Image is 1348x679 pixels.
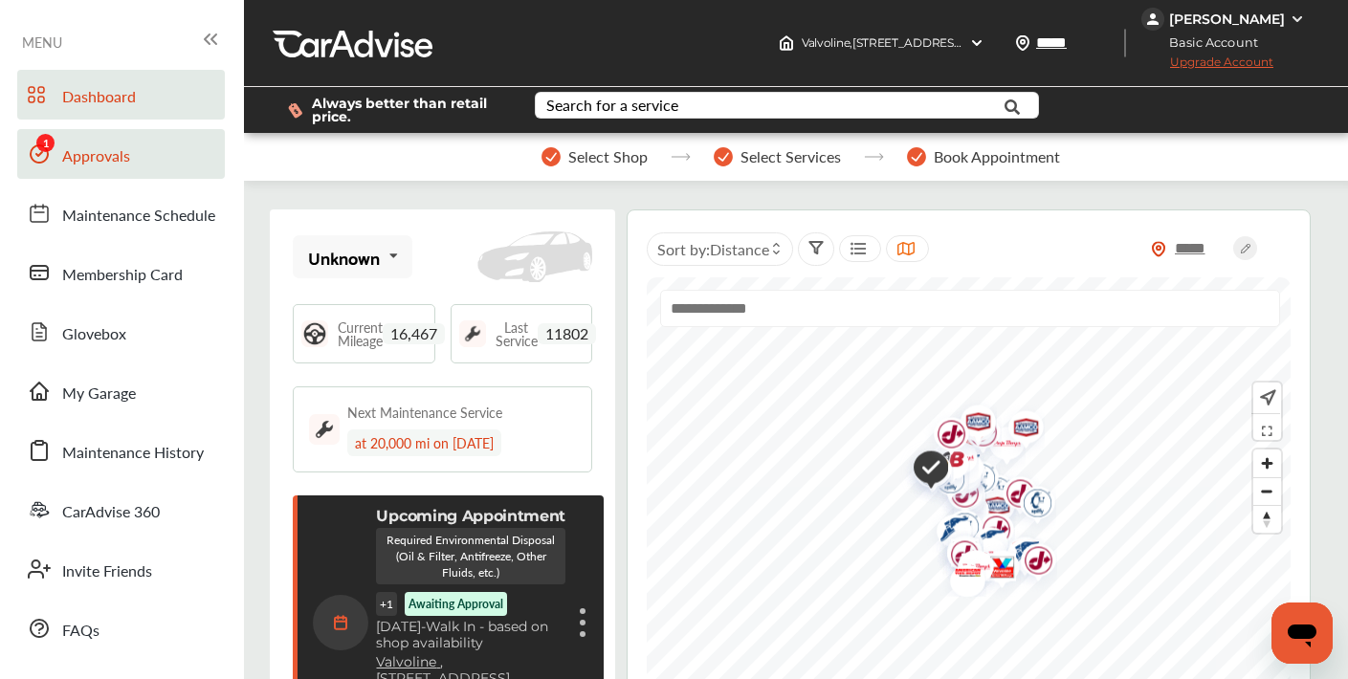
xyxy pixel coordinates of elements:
span: Maintenance History [62,441,204,466]
span: Always better than retail price. [312,97,504,123]
span: Book Appointment [934,148,1060,165]
div: Map marker [919,436,967,488]
div: Map marker [902,443,950,493]
img: stepper-arrow.e24c07c6.svg [671,153,691,161]
span: Current Mileage [338,320,383,347]
span: MENU [22,34,62,50]
img: location_vector_orange.38f05af8.svg [1151,241,1166,257]
img: logo-pepboys.png [944,540,995,601]
p: Upcoming Appointment [376,507,565,525]
p: Awaiting Approval [409,596,503,612]
div: Map marker [922,504,970,560]
span: Upgrade Account [1141,55,1273,78]
div: Map marker [933,526,981,586]
p: Required Environmental Disposal (Oil & Filter, Antifreeze, Other Fluids, etc.) [376,528,565,584]
img: jVpblrzwTbfkPYzPPzSLxeg0AAAAASUVORK5CYII= [1141,8,1164,31]
div: Search for a service [546,98,678,113]
img: logo-valvoline.png [933,526,983,586]
a: Membership Card [17,248,225,297]
div: Next Maintenance Service [347,403,502,422]
img: logo-goodyear.png [922,504,973,560]
span: FAQs [62,619,99,644]
span: Membership Card [62,263,183,288]
img: logo-goodyear.png [959,516,1009,573]
div: Map marker [932,447,980,498]
img: stepper-arrow.e24c07c6.svg [864,153,884,161]
span: Select Shop [568,148,648,165]
span: My Garage [62,382,136,406]
a: FAQs [17,603,225,653]
img: header-home-logo.8d720a4f.svg [779,35,794,51]
div: at 20,000 mi on [DATE] [347,429,501,456]
span: Zoom out [1253,478,1281,505]
div: Map marker [1005,476,1053,537]
a: Maintenance Schedule [17,188,225,238]
span: Reset bearing to north [1253,506,1281,533]
span: Distance [710,238,769,260]
p: Walk In - based on shop availability [376,619,565,651]
div: Map marker [964,503,1012,563]
div: Map marker [899,441,947,499]
p: + 1 [376,592,397,616]
button: Zoom out [1253,477,1281,505]
a: Approvals [17,129,225,179]
span: Approvals [62,144,130,169]
a: Invite Friends [17,544,225,594]
img: logo-firestone.png [933,525,983,585]
div: Map marker [994,401,1042,461]
img: logo-jiffylube.png [964,503,1015,563]
span: Maintenance Schedule [62,204,215,229]
span: 11802 [538,323,596,344]
div: [PERSON_NAME] [1169,11,1285,28]
img: maintenance_logo [309,414,340,445]
span: Basic Account [1143,33,1272,53]
span: Sort by : [657,238,769,260]
div: Map marker [933,500,981,560]
img: calendar-icon.35d1de04.svg [313,595,368,650]
img: steering_logo [301,320,328,347]
a: Maintenance History [17,426,225,475]
img: logo-valvoline.png [970,540,1021,601]
span: [DATE] [376,618,421,635]
img: stepper-checkmark.b5569197.svg [541,147,561,166]
span: Invite Friends [62,559,152,584]
span: CarAdvise 360 [62,500,160,525]
img: stepper-checkmark.b5569197.svg [714,147,733,166]
img: logo-jiffylube.png [919,407,970,468]
img: recenter.ce011a49.svg [1256,387,1276,408]
img: stepper-checkmark.b5569197.svg [907,147,926,166]
img: logo-jiffylube.png [1006,534,1057,594]
span: 16,467 [383,323,445,344]
span: Dashboard [62,85,136,110]
div: Map marker [936,555,983,597]
div: Map marker [988,467,1036,527]
div: Map marker [959,516,1006,573]
a: CarAdvise 360 [17,485,225,535]
img: logo-aamco.png [994,401,1045,461]
img: logo-jiffylube.png [933,528,983,588]
img: logo-american-tire-depot.png [936,555,986,597]
div: Map marker [919,407,967,468]
img: logo-firestone.png [993,527,1044,587]
img: logo-goodyear.png [993,528,1044,584]
div: Map marker [949,451,997,512]
img: logo-aamco.png [946,395,997,455]
button: Reset bearing to north [1253,505,1281,533]
img: dollor_label_vector.a70140d1.svg [288,102,302,119]
a: Glovebox [17,307,225,357]
div: Map marker [993,527,1041,587]
div: Map marker [933,525,981,585]
a: Dashboard [17,70,225,120]
img: logo-get-spiffy.png [1005,476,1056,537]
span: - [421,618,426,635]
img: check-icon.521c8815.svg [899,441,948,499]
button: Zoom in [1253,449,1281,477]
a: My Garage [17,366,225,416]
img: header-down-arrow.9dd2ce7d.svg [969,35,984,51]
img: placeholder_car.fcab19be.svg [477,231,592,283]
img: WGsFRI8htEPBVLJbROoPRyZpYNWhNONpIPPETTm6eUC0GeLEiAAAAAElFTkSuQmCC [1290,11,1305,27]
span: Valvoline , [STREET_ADDRESS][US_STATE] [PERSON_NAME] Del [PERSON_NAME] , CA 90292 [802,35,1300,50]
div: Map marker [946,395,994,455]
img: location_vector.a44bc228.svg [1015,35,1030,51]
